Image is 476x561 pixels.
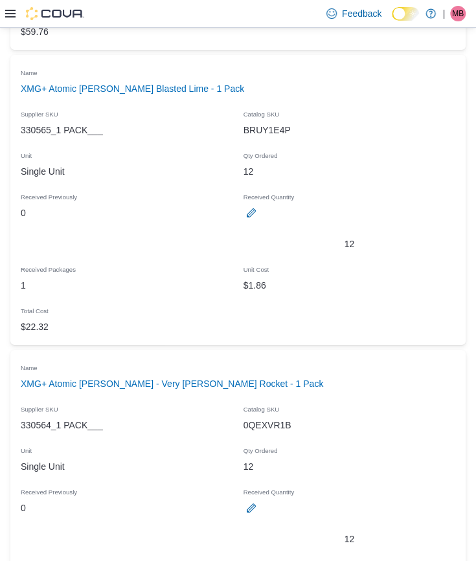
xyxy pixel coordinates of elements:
[238,397,461,417] div: Catalog SKU
[16,184,238,205] div: Received Previously
[21,122,103,138] span: 330565_1 PACK___
[16,298,238,319] div: Total Cost
[16,159,238,184] div: Single Unit
[21,417,103,433] span: 330564_1 PACK___
[452,6,464,21] span: MB
[16,355,328,376] div: Name
[21,319,49,335] div: $22.32
[238,438,461,459] div: Qty Ordered
[244,485,295,500] span: Received Quantity
[244,190,295,205] span: Received Quantity
[21,24,49,39] div: $59.76
[21,376,323,391] a: XMG+ Atomic [PERSON_NAME] - Very [PERSON_NAME] Rocket - 1 Pack
[16,397,238,417] div: Supplier SKU
[238,257,461,278] div: Unit Cost
[16,495,238,521] div: 0
[450,6,466,21] div: Matty Buchan
[16,143,238,164] div: Unit
[244,531,456,547] div: 12
[238,272,461,298] div: $1.86
[238,159,461,184] div: 12
[16,102,238,122] div: Supplier SKU
[16,479,238,500] div: Received Previously
[16,257,238,278] div: Received Packages
[21,81,244,96] a: XMG+ Atomic [PERSON_NAME] Blasted Lime - 1 Pack
[16,454,238,479] div: Single Unit
[26,7,84,20] img: Cova
[244,236,456,252] div: 12
[238,143,461,164] div: Qty Ordered
[16,60,249,81] div: Name
[342,7,381,20] span: Feedback
[238,102,461,122] div: Catalog SKU
[16,438,238,459] div: Unit
[238,454,461,479] div: 12
[244,122,291,138] span: BRUY1E4P
[442,6,445,21] p: |
[392,7,419,21] input: Dark Mode
[244,417,291,433] span: 0QEXVR1B
[16,272,238,298] div: 1
[16,200,238,226] div: 0
[321,1,387,27] a: Feedback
